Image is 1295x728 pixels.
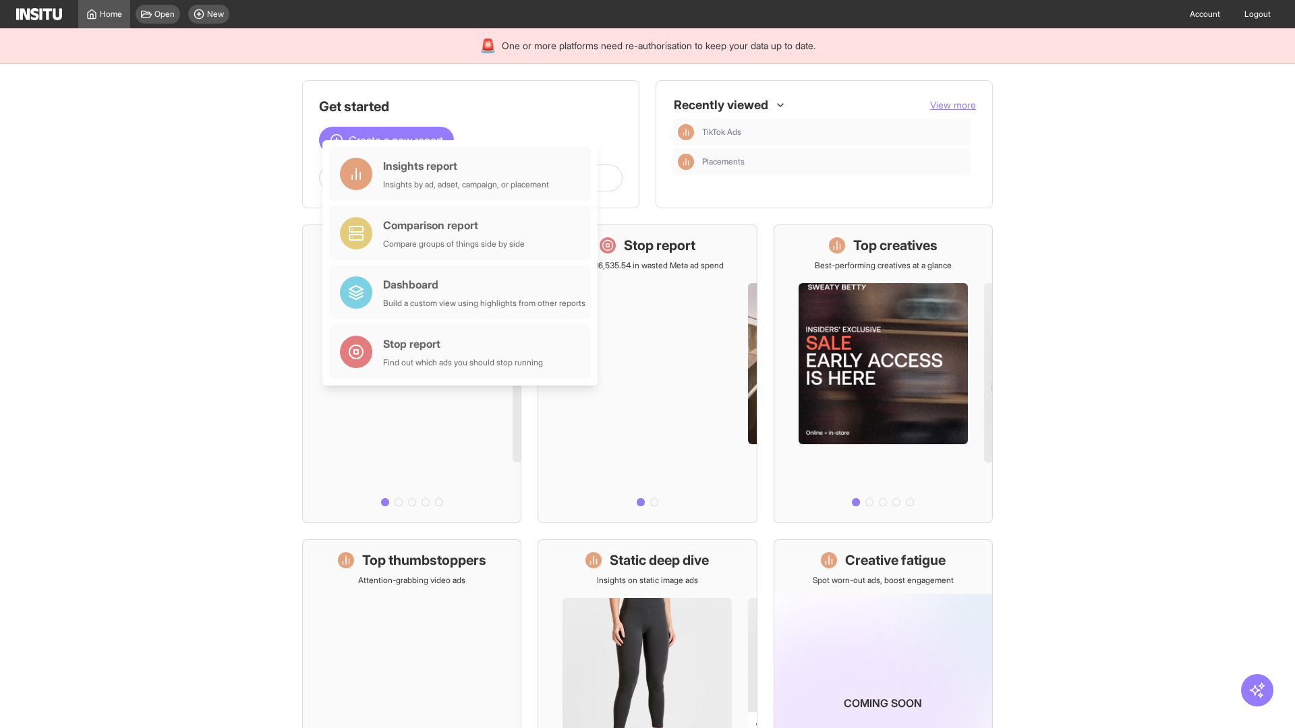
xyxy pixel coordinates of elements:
[207,9,224,20] span: New
[362,551,486,570] h1: Top thumbstoppers
[702,156,965,167] span: Placements
[702,127,741,138] span: TikTok Ads
[853,236,938,255] h1: Top creatives
[383,158,549,174] div: Insights report
[383,217,525,233] div: Comparison report
[624,236,695,255] h1: Stop report
[358,575,465,586] p: Attention-grabbing video ads
[930,98,976,112] button: View more
[383,179,549,190] div: Insights by ad, adset, campaign, or placement
[319,97,623,116] h1: Get started
[349,132,443,148] span: Create a new report
[383,239,525,249] div: Compare groups of things side by side
[815,260,952,271] p: Best-performing creatives at a glance
[383,336,543,352] div: Stop report
[571,260,724,271] p: Save £16,535.54 in wasted Meta ad spend
[383,276,585,293] div: Dashboard
[383,298,585,309] div: Build a custom view using highlights from other reports
[319,127,454,154] button: Create a new report
[502,39,815,53] span: One or more platforms need re-authorisation to keep your data up to date.
[930,99,976,111] span: View more
[383,357,543,368] div: Find out which ads you should stop running
[538,224,757,523] a: Stop reportSave £16,535.54 in wasted Meta ad spend
[774,224,993,523] a: Top creativesBest-performing creatives at a glance
[702,127,965,138] span: TikTok Ads
[154,9,175,20] span: Open
[480,36,496,55] div: 🚨
[678,154,694,170] div: Insights
[610,551,709,570] h1: Static deep dive
[100,9,122,20] span: Home
[702,156,745,167] span: Placements
[16,8,62,20] img: Logo
[678,124,694,140] div: Insights
[597,575,698,586] p: Insights on static image ads
[302,224,521,523] a: What's live nowSee all active ads instantly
